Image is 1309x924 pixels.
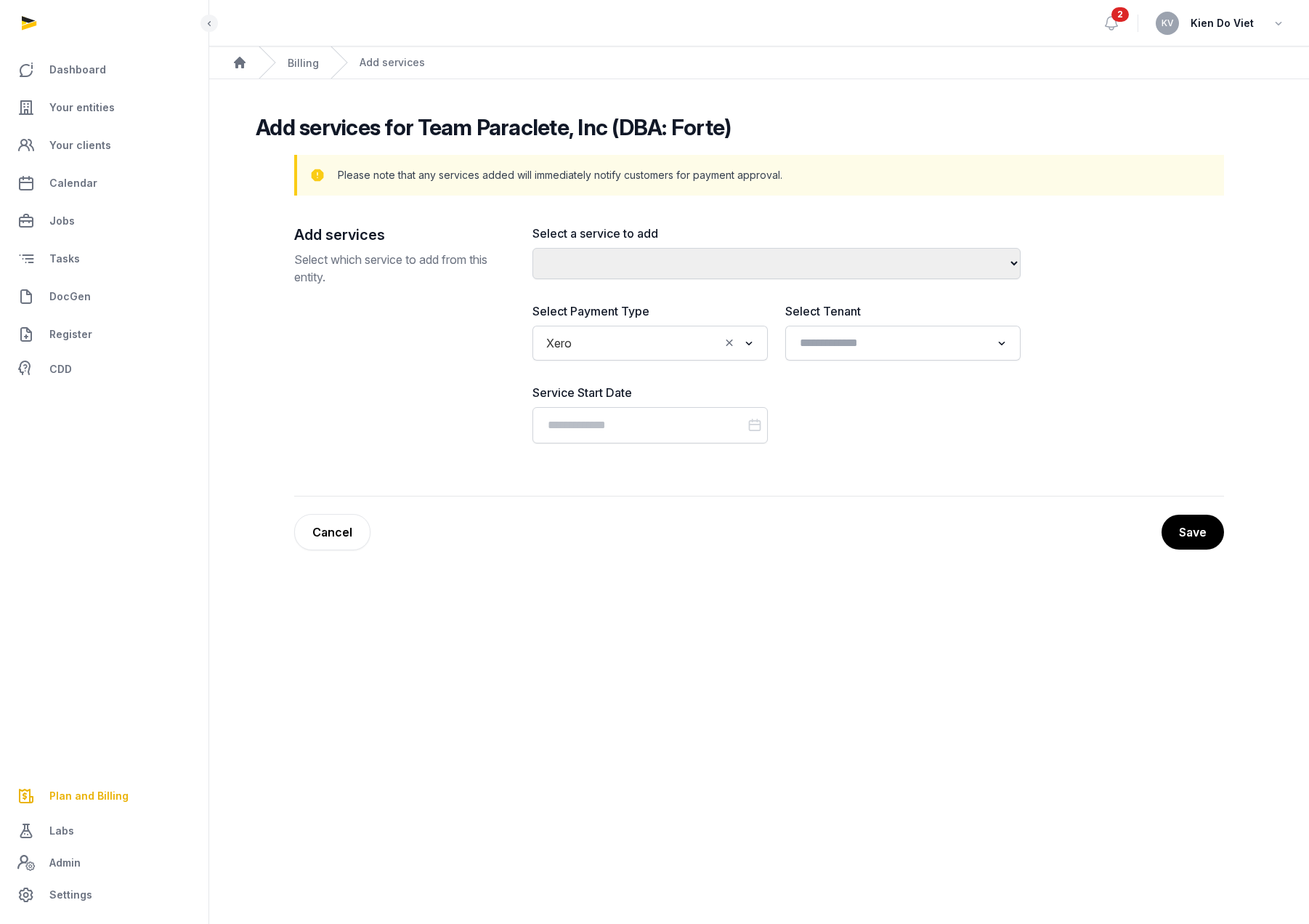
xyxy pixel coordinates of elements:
p: Please note that any services added will immediately notify customers for payment approval. [338,168,782,182]
span: Tasks [49,250,80,268]
button: KV [1156,12,1179,35]
div: Search for option [793,330,1013,356]
span: Plan and Billing [49,787,129,805]
span: Your clients [49,137,111,154]
input: Search for option [794,333,991,353]
input: Datepicker input [532,407,768,443]
span: Xero [543,333,575,353]
span: DocGen [49,288,91,305]
span: Register [49,326,92,343]
a: Your entities [12,90,197,125]
a: DocGen [12,279,197,314]
span: Labs [49,822,74,840]
span: 2 [1111,7,1129,22]
a: Admin [12,848,197,877]
span: Dashboard [49,61,106,79]
label: Select a service to add [532,225,1021,242]
span: Admin [49,854,81,872]
a: Your clients [12,128,197,163]
a: Calendar [12,166,197,201]
button: Save [1162,515,1224,550]
label: Select Tenant [785,302,1021,320]
a: Cancel [294,514,370,550]
a: Dashboard [12,52,197,87]
a: Billing [288,57,319,69]
span: Your entities [49,99,115,116]
input: Search for option [578,333,719,353]
button: Clear Selected [723,333,736,353]
span: KV [1162,19,1174,28]
p: Select which service to add from this entity. [294,251,509,286]
nav: Breadcrumb [209,47,1309,79]
h2: Add services [294,225,509,245]
span: Jobs [49,212,75,230]
a: Jobs [12,204,197,238]
label: Select Payment Type [532,302,768,320]
span: Settings [49,886,92,904]
a: CDD [12,355,197,384]
div: Search for option [540,330,761,356]
label: Service Start Date [532,384,768,401]
span: CDD [49,361,72,378]
a: Tasks [12,241,197,276]
a: Register [12,317,197,352]
span: Calendar [49,174,97,192]
a: Plan and Billing [12,779,197,813]
h2: Add services for Team Paraclete, Inc (DBA: Forte) [256,114,1251,140]
div: Add services [360,55,425,70]
span: Kien Do Viet [1191,15,1254,32]
a: Settings [12,877,197,912]
a: Labs [12,813,197,848]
